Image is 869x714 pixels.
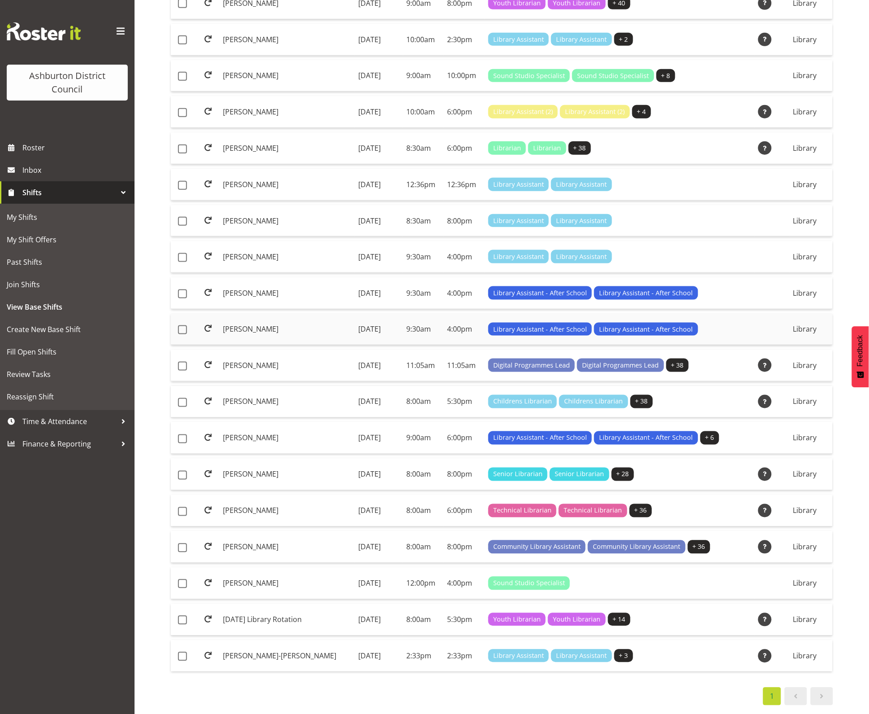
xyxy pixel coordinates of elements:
[403,169,444,201] td: 12:36pm
[219,132,355,164] td: [PERSON_NAME]
[619,651,628,661] span: + 3
[2,318,132,341] a: Create New Base Shift
[671,360,684,370] span: + 38
[637,107,646,117] span: + 4
[793,433,817,443] span: Library
[219,459,355,491] td: [PERSON_NAME]
[7,22,81,40] img: Rosterit website logo
[2,251,132,273] a: Past Shifts
[219,386,355,418] td: [PERSON_NAME]
[574,143,586,153] span: + 38
[635,397,648,407] span: + 38
[599,433,693,443] span: Library Assistant - After School
[617,469,629,479] span: + 28
[219,60,355,92] td: [PERSON_NAME]
[577,71,649,81] span: Sound Studio Specialist
[355,495,403,527] td: [DATE]
[403,422,444,454] td: 9:00am
[22,163,130,177] span: Inbox
[219,495,355,527] td: [PERSON_NAME]
[355,604,403,636] td: [DATE]
[444,531,485,563] td: 8:00pm
[355,350,403,381] td: [DATE]
[444,60,485,92] td: 10:00pm
[2,228,132,251] a: My Shift Offers
[493,180,544,189] span: Library Assistant
[22,415,117,428] span: Time & Attendance
[444,495,485,527] td: 6:00pm
[22,186,117,199] span: Shifts
[355,96,403,128] td: [DATE]
[493,397,552,407] span: Childrens Librarian
[493,542,581,552] span: Community Library Assistant
[355,386,403,418] td: [DATE]
[444,350,485,381] td: 11:05am
[355,568,403,600] td: [DATE]
[2,296,132,318] a: View Base Shifts
[493,506,552,516] span: Technical Librarian
[7,300,128,314] span: View Base Shifts
[403,205,444,237] td: 8:30am
[444,459,485,491] td: 8:00pm
[793,615,817,625] span: Library
[493,651,544,661] span: Library Assistant
[493,71,565,81] span: Sound Studio Specialist
[619,35,628,44] span: + 2
[444,568,485,600] td: 4:00pm
[219,24,355,56] td: [PERSON_NAME]
[219,277,355,309] td: [PERSON_NAME]
[793,107,817,117] span: Library
[444,422,485,454] td: 6:00pm
[403,24,444,56] td: 10:00am
[219,96,355,128] td: [PERSON_NAME]
[556,252,607,262] span: Library Assistant
[444,205,485,237] td: 8:00pm
[444,386,485,418] td: 5:30pm
[219,314,355,346] td: [PERSON_NAME]
[556,651,607,661] span: Library Assistant
[856,335,865,367] span: Feedback
[852,326,869,387] button: Feedback - Show survey
[7,323,128,336] span: Create New Base Shift
[16,69,119,96] div: Ashburton District Council
[22,141,130,154] span: Roster
[444,241,485,273] td: 4:00pm
[533,143,561,153] span: Librarian
[7,255,128,269] span: Past Shifts
[219,169,355,201] td: [PERSON_NAME]
[493,143,521,153] span: Librarian
[565,107,625,117] span: Library Assistant (2)
[493,578,565,588] span: Sound Studio Specialist
[403,96,444,128] td: 10:00am
[793,360,817,370] span: Library
[444,96,485,128] td: 6:00pm
[22,437,117,451] span: Finance & Reporting
[219,531,355,563] td: [PERSON_NAME]
[793,288,817,298] span: Library
[493,433,587,443] span: Library Assistant - After School
[793,180,817,189] span: Library
[444,604,485,636] td: 5:30pm
[403,60,444,92] td: 9:00am
[355,314,403,346] td: [DATE]
[403,314,444,346] td: 9:30am
[582,360,659,370] span: Digital Programmes Lead
[793,70,817,80] span: Library
[556,216,607,226] span: Library Assistant
[634,506,647,516] span: + 36
[355,459,403,491] td: [DATE]
[444,314,485,346] td: 4:00pm
[7,233,128,246] span: My Shift Offers
[493,360,570,370] span: Digital Programmes Lead
[693,542,705,552] span: + 36
[705,433,714,443] span: + 6
[444,132,485,164] td: 6:00pm
[556,180,607,189] span: Library Assistant
[403,241,444,273] td: 9:30am
[493,216,544,226] span: Library Assistant
[355,531,403,563] td: [DATE]
[661,71,670,81] span: + 8
[444,169,485,201] td: 12:36pm
[564,397,623,407] span: Childrens Librarian
[793,35,817,44] span: Library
